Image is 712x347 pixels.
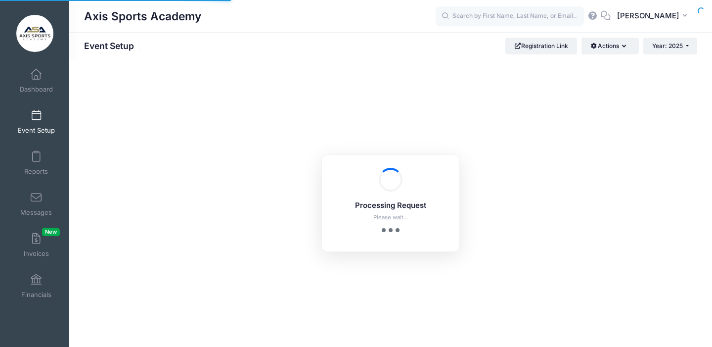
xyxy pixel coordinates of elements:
[436,6,584,26] input: Search by First Name, Last Name, or Email...
[335,213,446,222] p: Please wait...
[335,201,446,210] h5: Processing Request
[20,85,53,94] span: Dashboard
[505,38,577,54] a: Registration Link
[21,291,51,299] span: Financials
[42,228,60,236] span: New
[643,38,697,54] button: Year: 2025
[18,126,55,135] span: Event Setup
[24,167,48,176] span: Reports
[13,104,60,139] a: Event Setup
[13,146,60,180] a: Reports
[84,5,201,28] h1: Axis Sports Academy
[13,269,60,303] a: Financials
[13,187,60,221] a: Messages
[16,15,53,52] img: Axis Sports Academy
[20,208,52,217] span: Messages
[84,41,142,51] h1: Event Setup
[652,42,683,50] span: Year: 2025
[611,5,697,28] button: [PERSON_NAME]
[24,249,49,258] span: Invoices
[13,228,60,262] a: InvoicesNew
[617,10,679,21] span: [PERSON_NAME]
[13,63,60,98] a: Dashboard
[581,38,638,54] button: Actions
